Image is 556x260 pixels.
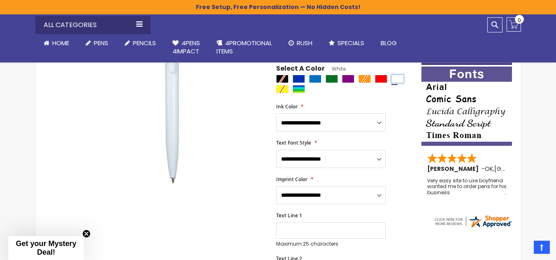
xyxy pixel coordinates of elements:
[482,165,555,173] span: - ,
[276,176,307,183] span: Imprint Color
[342,75,354,83] div: Purple
[309,75,321,83] div: Blue Light
[433,223,512,230] a: 4pens.com certificate URL
[293,85,305,93] div: Assorted
[321,34,372,52] a: Specials
[518,16,521,24] span: 0
[77,34,116,52] a: Pens
[325,65,346,72] span: White
[35,16,151,34] div: All Categories
[276,212,302,219] span: Text Line 1
[276,64,325,75] span: Select A Color
[297,39,312,47] span: Rush
[381,39,397,47] span: Blog
[52,39,69,47] span: Home
[485,165,493,173] span: OK
[16,239,76,256] span: Get your Mystery Deal!
[276,103,298,110] span: Ink Color
[427,165,482,173] span: [PERSON_NAME]
[35,34,77,52] a: Home
[133,39,156,47] span: Pencils
[8,236,84,260] div: Get your Mystery Deal!Close teaser
[276,241,386,247] p: Maximum 25 characters
[326,75,338,83] div: Green
[488,238,556,260] iframe: Google Customer Reviews
[427,178,507,196] div: Very easy site to use boyfriend wanted me to order pens for his business
[391,75,404,83] div: White
[164,34,208,61] a: 4Pens4impact
[280,34,321,52] a: Rush
[421,67,512,146] img: font-personalization-examples
[433,214,512,229] img: 4pens.com widget logo
[372,34,405,52] a: Blog
[375,75,387,83] div: Red
[82,230,91,238] button: Close teaser
[276,139,311,146] span: Text Font Style
[494,165,555,173] span: [GEOGRAPHIC_DATA]
[116,34,164,52] a: Pencils
[216,39,272,55] span: 4PROMOTIONAL ITEMS
[94,39,108,47] span: Pens
[293,75,305,83] div: Blue
[172,39,200,55] span: 4Pens 4impact
[507,17,521,32] a: 0
[337,39,364,47] span: Specials
[208,34,280,61] a: 4PROMOTIONALITEMS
